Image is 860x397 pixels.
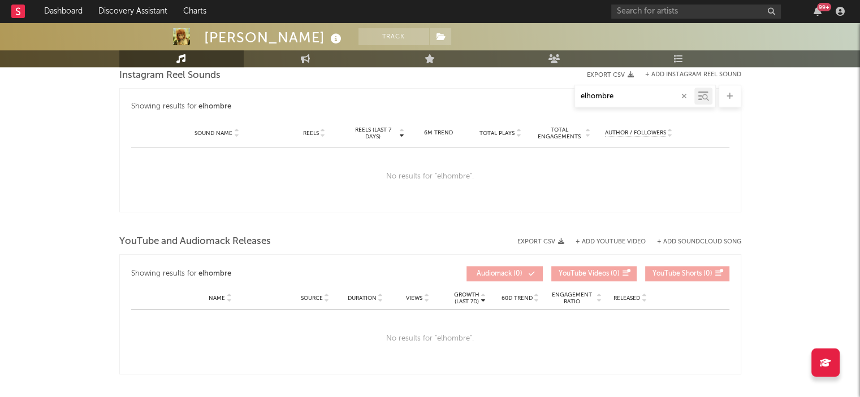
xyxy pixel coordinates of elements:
[559,271,620,277] span: ( 0 )
[634,72,741,78] div: + Add Instagram Reel Sound
[551,266,637,281] button: YouTube Videos(0)
[348,126,398,140] span: Reels (last 7 days)
[517,238,564,245] button: Export CSV
[477,271,512,277] span: Audiomack
[587,72,634,78] button: Export CSV
[454,291,479,298] p: Growth
[479,130,515,137] span: Total Plays
[646,239,741,245] button: + Add SoundCloud Song
[119,235,271,248] span: YouTube and Audiomack Releases
[814,7,822,16] button: 99+
[198,267,231,281] div: elhombre
[131,266,430,281] div: Showing results for
[534,126,584,140] span: Total Engagements
[575,92,694,101] input: Search by song name or URL
[502,295,533,302] span: 60D Trend
[195,130,232,137] span: Sound Name
[406,295,422,302] span: Views
[204,28,344,47] div: [PERSON_NAME]
[131,309,729,368] div: No results for " elhombre ".
[613,295,640,302] span: Released
[645,72,741,78] button: + Add Instagram Reel Sound
[559,271,609,277] span: YouTube Videos
[466,266,543,281] button: Audiomack(0)
[548,291,595,305] span: Engagement Ratio
[576,239,646,245] button: + Add YouTube Video
[657,239,741,245] button: + Add SoundCloud Song
[119,69,221,82] span: Instagram Reel Sounds
[301,295,323,302] span: Source
[303,130,319,137] span: Reels
[611,5,781,19] input: Search for artists
[347,295,376,302] span: Duration
[645,266,729,281] button: YouTube Shorts(0)
[652,271,702,277] span: YouTube Shorts
[131,147,729,206] div: No results for " elhombre ".
[817,3,831,11] div: 99 +
[454,298,479,305] p: (Last 7d)
[605,129,666,137] span: Author / Followers
[652,271,712,277] span: ( 0 )
[564,239,646,245] div: + Add YouTube Video
[410,129,467,137] div: 6M Trend
[358,28,429,45] button: Track
[209,295,225,302] span: Name
[474,271,526,277] span: ( 0 )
